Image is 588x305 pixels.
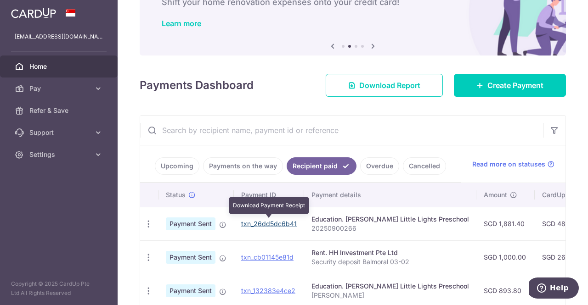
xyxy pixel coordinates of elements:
span: CardUp fee [542,190,577,200]
a: Upcoming [155,157,199,175]
input: Search by recipient name, payment id or reference [140,116,543,145]
a: Read more on statuses [472,160,554,169]
span: Amount [484,190,507,200]
h4: Payments Dashboard [140,77,254,94]
span: Payment Sent [166,284,215,297]
a: Payments on the way [203,157,283,175]
span: Create Payment [487,80,543,91]
a: Create Payment [454,74,566,97]
span: Status [166,190,186,200]
span: Payment Sent [166,251,215,264]
span: Home [29,62,90,71]
span: Support [29,128,90,137]
td: SGD 1,881.40 [476,207,535,240]
a: txn_cb01145e81d [241,253,294,261]
a: Learn more [162,19,201,28]
td: SGD 1,000.00 [476,240,535,274]
a: Download Report [326,74,443,97]
th: Payment ID [234,183,304,207]
div: Rent. HH Investment Pte Ltd [311,248,469,257]
span: Read more on statuses [472,160,545,169]
iframe: Opens a widget where you can find more information [529,277,579,300]
a: Overdue [360,157,399,175]
p: [EMAIL_ADDRESS][DOMAIN_NAME] [15,32,103,41]
p: 20250900266 [311,224,469,233]
p: [PERSON_NAME] [311,291,469,300]
span: Refer & Save [29,106,90,115]
div: Download Payment Receipt [229,197,309,214]
div: Education. [PERSON_NAME] Little Lights Preschool [311,215,469,224]
span: Settings [29,150,90,159]
p: Security deposit Balmoral 03-02 [311,257,469,266]
a: txn_26dd5dc6b41 [241,220,297,227]
span: Pay [29,84,90,93]
a: txn_132383e4ce2 [241,287,295,294]
div: Education. [PERSON_NAME] Little Lights Preschool [311,282,469,291]
img: CardUp [11,7,56,18]
th: Payment details [304,183,476,207]
a: Recipient paid [287,157,356,175]
span: Download Report [359,80,420,91]
span: Payment Sent [166,217,215,230]
a: Cancelled [403,157,446,175]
